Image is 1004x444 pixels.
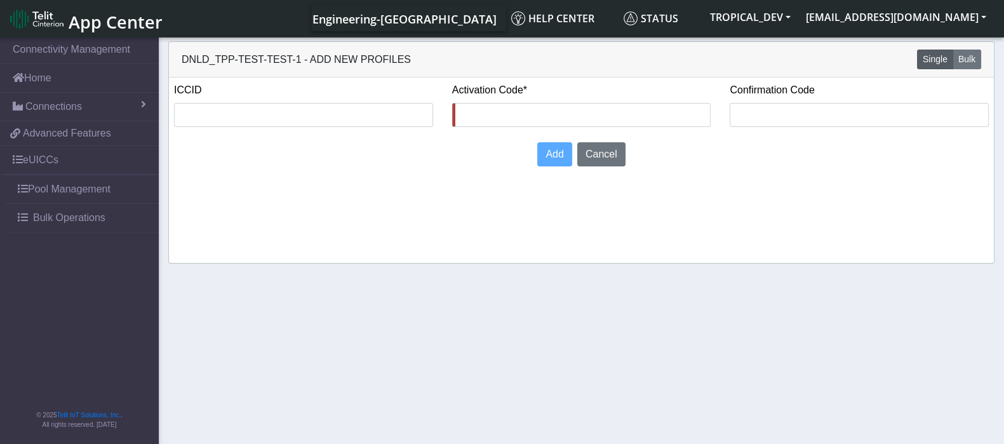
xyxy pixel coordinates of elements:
button: Add [537,142,572,166]
span: Help center [511,11,594,25]
span: Connections [25,99,82,114]
span: Status [624,11,678,25]
button: Single [917,50,953,69]
img: logo-telit-cinterion-gw-new.png [10,9,64,29]
span: App Center [69,10,163,34]
span: Bulk Operations [33,210,105,225]
a: Bulk Operations [5,204,159,232]
label: ICCID [174,83,202,98]
a: Telit IoT Solutions, Inc. [57,412,121,419]
button: TROPICAL_DEV [702,6,798,29]
img: knowledge.svg [511,11,525,25]
a: Status [619,6,702,31]
button: [EMAIL_ADDRESS][DOMAIN_NAME] [798,6,994,29]
span: Add [546,149,563,159]
label: Confirmation Code [730,83,814,98]
span: Advanced Features [23,126,111,141]
button: Cancel [577,142,626,166]
a: Pool Management [5,175,159,203]
label: Activation Code* [452,83,527,98]
img: status.svg [624,11,638,25]
a: App Center [10,5,161,32]
a: Help center [506,6,619,31]
div: DNLD_TPP-test-test-1 - Add new profiles [172,52,582,67]
button: Bulk [953,50,981,69]
a: Your current platform instance [312,6,496,31]
span: Engineering-[GEOGRAPHIC_DATA] [312,11,497,27]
